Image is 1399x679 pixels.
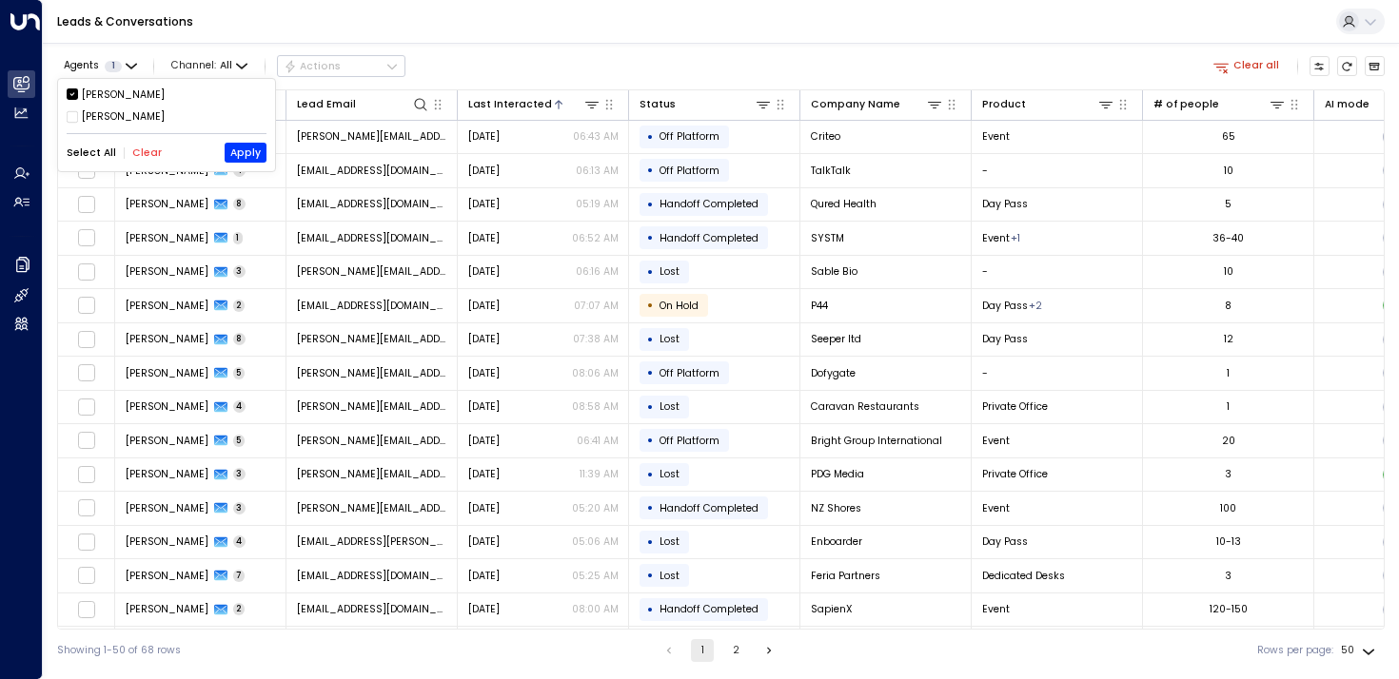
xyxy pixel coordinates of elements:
div: [PERSON_NAME] [67,87,266,103]
div: [PERSON_NAME] [82,87,165,103]
button: Select All [67,147,116,159]
button: Apply [225,143,266,163]
button: Clear [132,147,162,159]
div: [PERSON_NAME] [67,109,266,125]
div: [PERSON_NAME] [82,109,165,125]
